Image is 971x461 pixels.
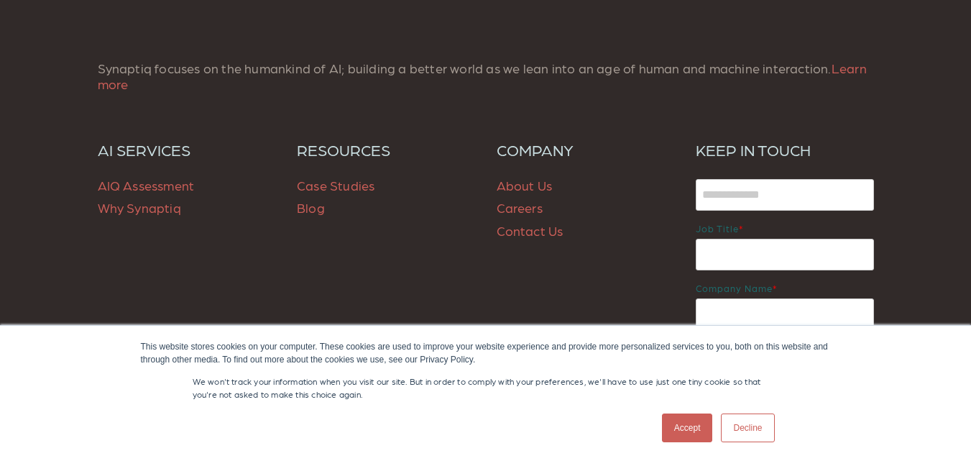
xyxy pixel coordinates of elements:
p: We won't track your information when you visit our site. But in order to comply with your prefere... [193,375,779,401]
a: AIQ Assessment [98,178,195,193]
a: Blog [297,200,325,215]
a: Decline [721,414,774,442]
a: Contact Us [497,223,563,238]
h6: KEEP IN TOUCH [696,140,874,159]
a: RESOURCES [297,140,475,159]
a: Why Synaptiq [98,200,181,215]
a: About Us [497,178,553,193]
a: Learn more [98,60,867,91]
a: COMPANY [497,140,675,159]
div: This website stores cookies on your computer. These cookies are used to improve your website expe... [141,340,831,366]
span: Job title [696,223,739,234]
span: Synaptiq focuses on the humankind of AI; building a better world as we lean into an age of human ... [98,60,867,91]
a: Case Studies [297,178,374,193]
a: Careers [497,200,543,215]
span: Company name [696,283,773,293]
a: AI SERVICES [98,140,276,159]
a: Accept [662,414,713,442]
